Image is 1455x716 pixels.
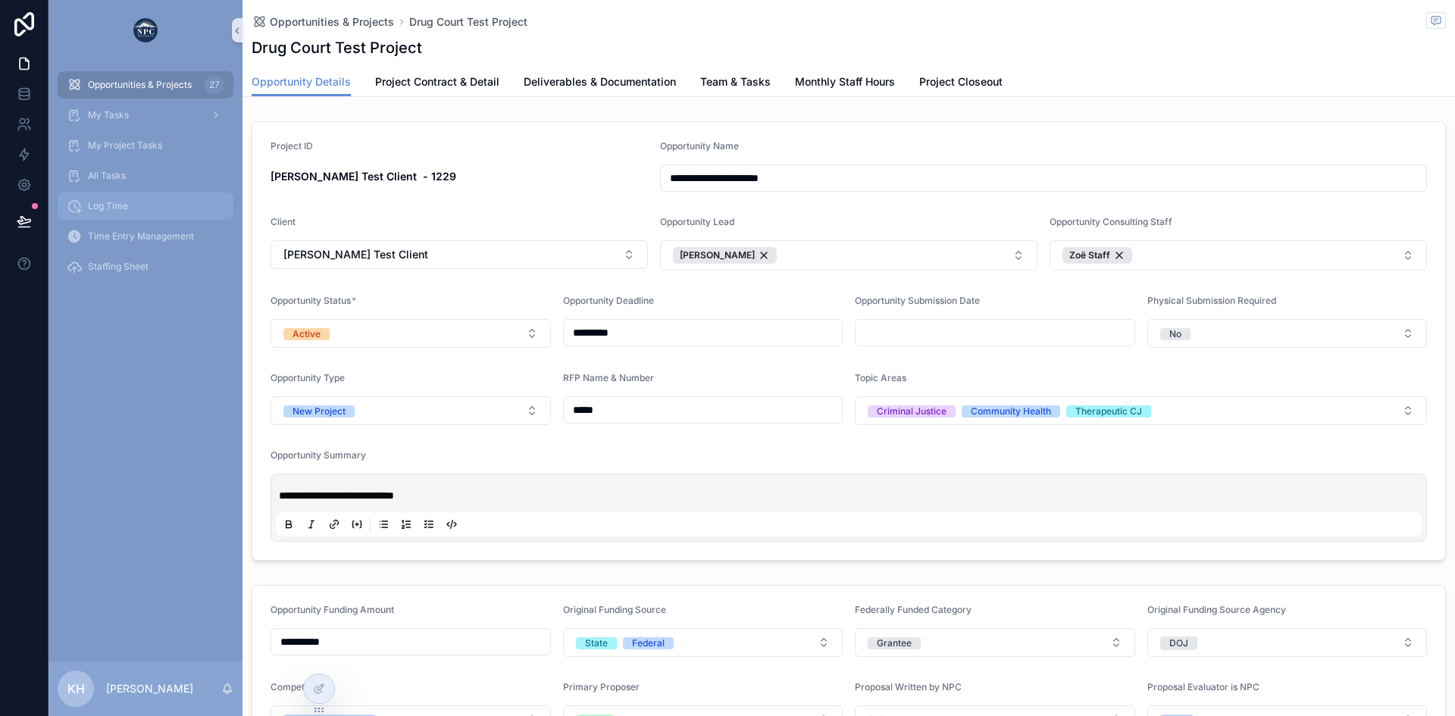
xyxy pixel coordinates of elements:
button: Select Button [1050,240,1427,270]
button: Unselect STATE [576,635,617,650]
div: Active [293,328,321,340]
button: Select Button [271,396,551,425]
span: Project Contract & Detail [375,74,499,89]
span: Team & Tasks [700,74,771,89]
a: Time Entry Management [58,223,233,250]
a: Project Closeout [919,68,1003,98]
a: Log Time [58,192,233,220]
div: Federal [632,637,665,649]
a: Team & Tasks [700,68,771,98]
span: Opportunity Name [660,140,739,152]
button: Select Button [855,396,1427,425]
img: App logo [133,18,158,42]
div: Grantee [877,637,912,649]
button: Select Button [271,319,551,348]
a: Staffing Sheet [58,253,233,280]
a: My Project Tasks [58,132,233,159]
span: Federally Funded Category [855,604,972,615]
span: Original Funding Source Agency [1147,604,1286,615]
div: New Project [293,405,346,417]
a: Opportunities & Projects27 [58,71,233,98]
span: Project ID [271,140,313,152]
a: All Tasks [58,162,233,189]
button: Select Button [1147,319,1428,348]
a: Opportunity Details [252,68,351,97]
div: scrollable content [48,61,242,300]
span: Deliverables & Documentation [524,74,676,89]
a: Deliverables & Documentation [524,68,676,98]
span: Physical Submission Required [1147,295,1276,306]
span: Opportunity Consulting Staff [1050,216,1172,227]
button: Select Button [855,628,1135,657]
span: My Tasks [88,109,129,121]
button: Select Button [563,628,843,657]
button: Unselect FEDERAL [623,635,674,650]
span: Proposal Evaluator is NPC [1147,681,1259,693]
div: State [585,637,608,649]
button: Unselect 20 [1062,247,1132,264]
div: Community Health [971,405,1051,417]
span: Time Entry Management [88,230,194,242]
button: Select Button [1147,628,1428,657]
button: Unselect COMMUNITY_HEALTH [962,403,1060,418]
span: Topic Areas [855,372,906,383]
div: No [1169,328,1181,340]
span: Staffing Sheet [88,261,149,273]
button: Select Button [271,240,648,269]
button: Select Button [660,240,1037,270]
span: Original Funding Source [563,604,666,615]
div: 27 [205,76,224,94]
span: Competitive? [271,681,327,693]
a: Opportunities & Projects [252,14,394,30]
span: Opportunity Status [271,295,351,306]
span: Zoë Staff [1069,249,1110,261]
span: Project Closeout [919,74,1003,89]
span: Opportunity Summary [271,449,366,461]
span: Opportunity Submission Date [855,295,980,306]
div: Therapeutic CJ [1075,405,1142,417]
span: Proposal Written by NPC [855,681,962,693]
a: Drug Court Test Project [409,14,527,30]
span: KH [67,680,85,698]
strong: [PERSON_NAME] Test Client - 1229 [271,170,456,183]
span: Primary Proposer [563,681,640,693]
span: Opportunities & Projects [270,14,394,30]
span: Opportunity Type [271,372,345,383]
h1: Drug Court Test Project [252,37,422,58]
a: My Tasks [58,102,233,129]
span: Opportunity Deadline [563,295,654,306]
p: [PERSON_NAME] [106,681,193,696]
div: Criminal Justice [877,405,947,417]
span: Opportunity Details [252,74,351,89]
span: [PERSON_NAME] [680,249,755,261]
span: Client [271,216,296,227]
a: Project Contract & Detail [375,68,499,98]
button: Unselect THERAPEUTIC_CJ [1066,403,1151,418]
span: Opportunity Lead [660,216,734,227]
span: All Tasks [88,170,126,182]
span: Opportunity Funding Amount [271,604,394,615]
button: Unselect 2 [673,247,777,264]
span: Monthly Staff Hours [795,74,895,89]
div: DOJ [1169,636,1188,650]
span: My Project Tasks [88,139,162,152]
a: Monthly Staff Hours [795,68,895,98]
span: Log Time [88,200,128,212]
span: RFP Name & Number [563,372,654,383]
span: Opportunities & Projects [88,79,192,91]
span: [PERSON_NAME] Test Client [283,247,428,262]
button: Unselect CRIMINAL_JUSTICE [868,403,956,418]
